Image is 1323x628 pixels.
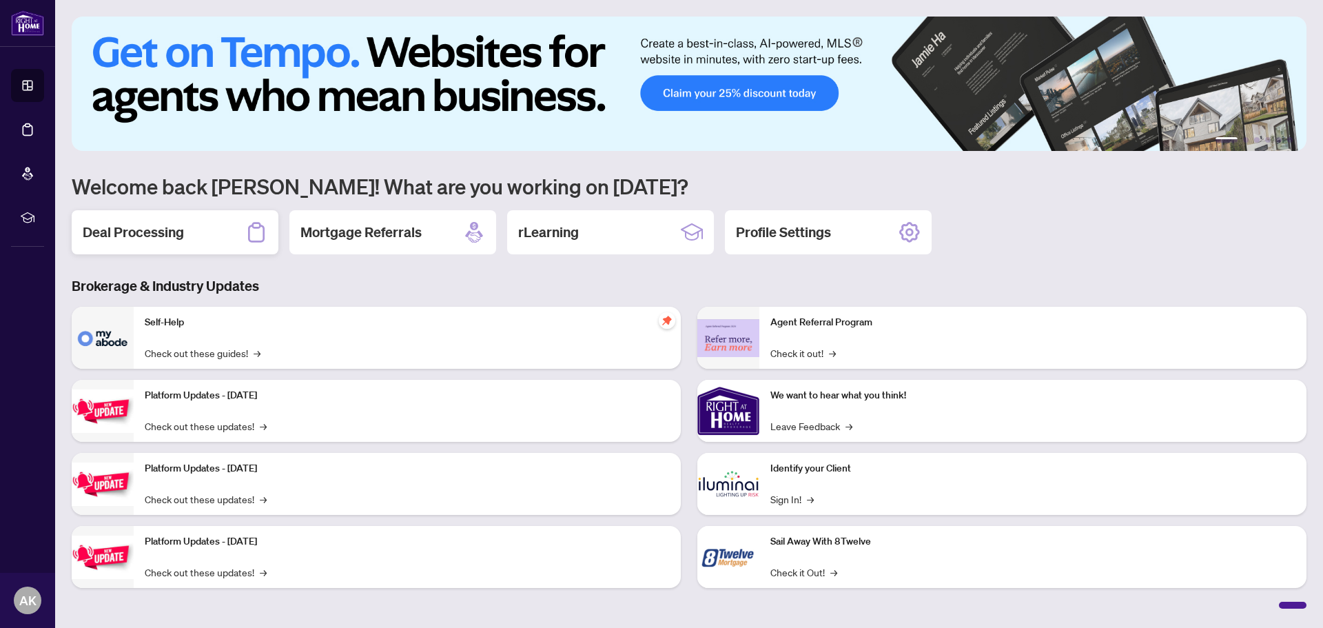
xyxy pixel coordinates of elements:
button: 3 [1254,137,1260,143]
h2: Profile Settings [736,223,831,242]
p: Platform Updates - [DATE] [145,461,670,476]
a: Leave Feedback→ [770,418,852,434]
span: → [254,345,260,361]
span: → [260,418,267,434]
h3: Brokerage & Industry Updates [72,276,1306,296]
button: 6 [1287,137,1293,143]
p: We want to hear what you think! [770,388,1295,403]
a: Check out these updates!→ [145,565,267,580]
img: logo [11,10,44,36]
a: Check it Out!→ [770,565,837,580]
p: Sail Away With 8Twelve [770,534,1295,549]
img: Platform Updates - July 21, 2025 [72,389,134,433]
img: Platform Updates - June 23, 2025 [72,536,134,579]
span: → [829,345,836,361]
p: Agent Referral Program [770,315,1295,330]
button: 1 [1216,137,1238,143]
p: Platform Updates - [DATE] [145,388,670,403]
img: Identify your Client [697,453,759,515]
p: Self-Help [145,315,670,330]
button: 2 [1243,137,1249,143]
p: Identify your Client [770,461,1295,476]
a: Check out these updates!→ [145,418,267,434]
a: Check it out!→ [770,345,836,361]
a: Check out these updates!→ [145,492,267,507]
span: → [845,418,852,434]
p: Platform Updates - [DATE] [145,534,670,549]
h2: rLearning [518,223,579,242]
span: → [807,492,814,507]
span: → [260,565,267,580]
img: Self-Help [72,307,134,369]
img: Slide 0 [72,17,1306,151]
img: Platform Updates - July 8, 2025 [72,463,134,506]
a: Check out these guides!→ [145,345,260,361]
img: Agent Referral Program [697,319,759,357]
img: We want to hear what you think! [697,380,759,442]
h1: Welcome back [PERSON_NAME]! What are you working on [DATE]? [72,173,1306,199]
span: pushpin [659,312,675,329]
img: Sail Away With 8Twelve [697,526,759,588]
span: → [830,565,837,580]
h2: Deal Processing [83,223,184,242]
h2: Mortgage Referrals [300,223,422,242]
span: AK [19,591,37,610]
a: Sign In!→ [770,492,814,507]
button: 4 [1265,137,1271,143]
button: 5 [1276,137,1282,143]
span: → [260,492,267,507]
